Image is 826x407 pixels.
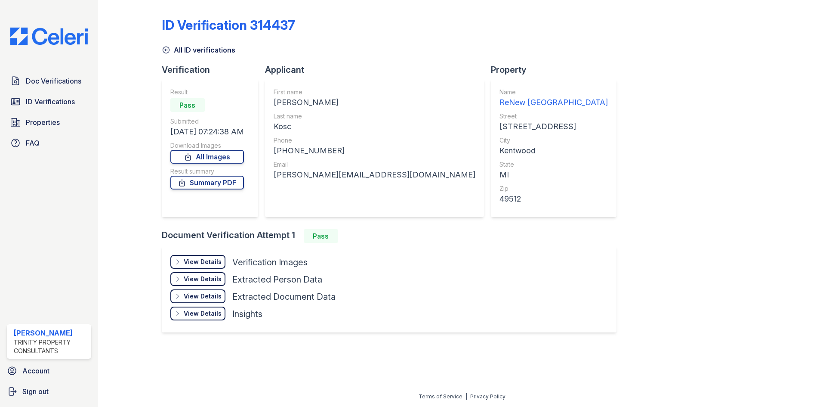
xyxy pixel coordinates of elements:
[22,386,49,397] span: Sign out
[26,117,60,127] span: Properties
[790,373,817,398] iframe: chat widget
[419,393,462,400] a: Terms of Service
[7,72,91,90] a: Doc Verifications
[170,98,205,112] div: Pass
[465,393,467,400] div: |
[274,136,475,145] div: Phone
[14,338,88,355] div: Trinity Property Consultants
[170,88,244,96] div: Result
[162,64,265,76] div: Verification
[232,273,322,286] div: Extracted Person Data
[304,229,338,243] div: Pass
[3,383,95,400] a: Sign out
[184,309,222,318] div: View Details
[170,126,244,138] div: [DATE] 07:24:38 AM
[499,145,608,157] div: Kentwood
[274,145,475,157] div: [PHONE_NUMBER]
[274,160,475,169] div: Email
[162,17,295,33] div: ID Verification 314437
[499,193,608,205] div: 49512
[162,45,235,55] a: All ID verifications
[232,308,262,320] div: Insights
[265,64,491,76] div: Applicant
[7,134,91,152] a: FAQ
[499,184,608,193] div: Zip
[26,96,75,107] span: ID Verifications
[470,393,505,400] a: Privacy Policy
[170,117,244,126] div: Submitted
[274,112,475,121] div: Last name
[232,256,308,268] div: Verification Images
[491,64,623,76] div: Property
[170,141,244,150] div: Download Images
[170,176,244,190] a: Summary PDF
[170,150,244,164] a: All Images
[232,291,336,303] div: Extracted Document Data
[14,328,88,338] div: [PERSON_NAME]
[274,121,475,133] div: Kosc
[499,112,608,121] div: Street
[22,366,49,376] span: Account
[26,76,81,86] span: Doc Verifications
[170,167,244,176] div: Result summary
[499,88,608,96] div: Name
[162,229,623,243] div: Document Verification Attempt 1
[184,275,222,283] div: View Details
[274,169,475,181] div: [PERSON_NAME][EMAIL_ADDRESS][DOMAIN_NAME]
[499,160,608,169] div: State
[184,258,222,266] div: View Details
[7,93,91,110] a: ID Verifications
[499,136,608,145] div: City
[499,121,608,133] div: [STREET_ADDRESS]
[26,138,40,148] span: FAQ
[3,28,95,45] img: CE_Logo_Blue-a8612792a0a2168367f1c8372b55b34899dd931a85d93a1a3d3e32e68fde9ad4.png
[499,169,608,181] div: MI
[274,96,475,109] div: [PERSON_NAME]
[7,114,91,131] a: Properties
[499,88,608,109] a: Name ReNew [GEOGRAPHIC_DATA]
[499,96,608,109] div: ReNew [GEOGRAPHIC_DATA]
[184,292,222,301] div: View Details
[3,362,95,379] a: Account
[274,88,475,96] div: First name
